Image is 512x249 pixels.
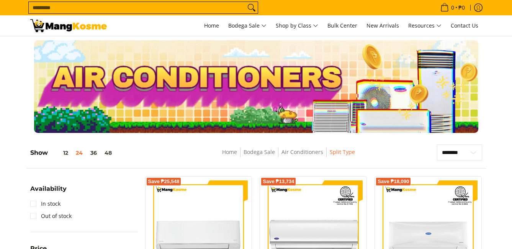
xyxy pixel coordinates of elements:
a: Home [200,15,223,36]
span: New Arrivals [366,22,399,29]
summary: Open [30,186,67,198]
span: ₱0 [457,5,466,10]
a: Shop by Class [272,15,322,36]
nav: Main Menu [115,15,482,36]
img: Bodega Sale Aircon l Mang Kosme: Home Appliances Warehouse Sale Split Type [30,19,107,32]
span: Bulk Center [327,22,357,29]
h5: Show [30,149,116,157]
a: Home [222,148,237,156]
button: 48 [101,150,116,156]
a: Bodega Sale [224,15,270,36]
a: Air Conditioners [281,148,323,156]
a: Contact Us [447,15,482,36]
a: Resources [404,15,445,36]
span: Availability [30,186,67,192]
button: 24 [72,150,87,156]
span: • [438,3,467,12]
button: 36 [87,150,101,156]
span: Resources [408,21,442,31]
a: New Arrivals [363,15,403,36]
span: Home [204,22,219,29]
span: Save ₱13,734 [263,179,294,184]
span: Contact Us [451,22,478,29]
span: Split Type [330,147,355,157]
button: 12 [48,150,72,156]
button: Search [245,2,258,13]
span: Shop by Class [276,21,318,31]
a: Out of stock [30,210,72,222]
span: Bodega Sale [228,21,267,31]
span: Save ₱25,548 [148,179,180,184]
a: Bodega Sale [244,148,275,156]
nav: Breadcrumbs [168,147,409,165]
span: Save ₱18,090 [378,179,409,184]
span: 0 [450,5,455,10]
a: Bulk Center [324,15,361,36]
a: In stock [30,198,61,210]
